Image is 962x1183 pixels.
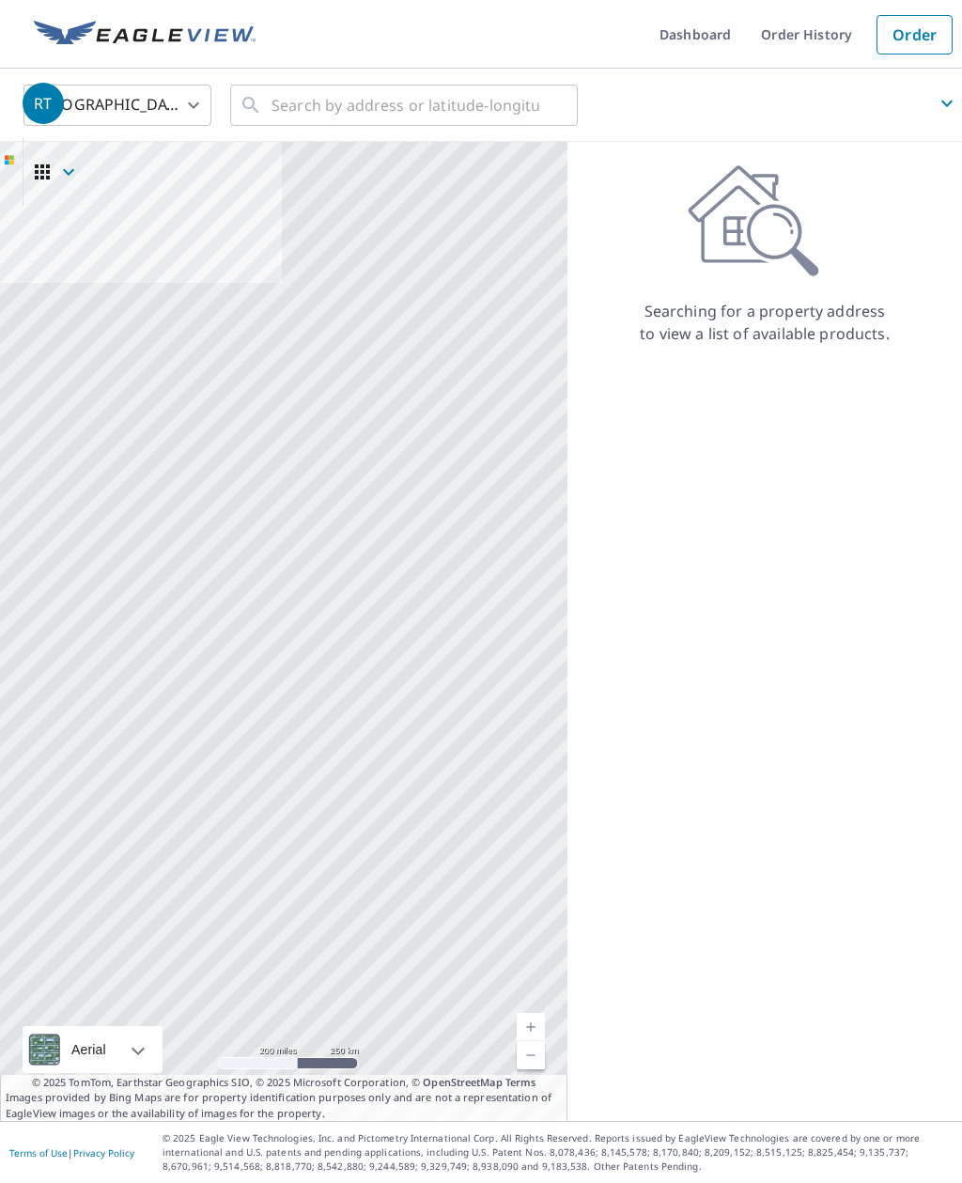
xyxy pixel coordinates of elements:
[505,1075,536,1089] a: Terms
[517,1041,545,1069] a: Current Level 5, Zoom Out
[23,1026,163,1073] div: Aerial
[34,21,256,49] img: EV Logo
[23,69,962,137] button: RT
[517,1013,545,1041] a: Current Level 5, Zoom In
[877,15,953,54] a: Order
[9,1146,68,1160] a: Terms of Use
[163,1131,953,1174] p: © 2025 Eagle View Technologies, Inc. and Pictometry International Corp. All Rights Reserved. Repo...
[9,1147,134,1159] p: |
[423,1075,502,1089] a: OpenStreetMap
[66,1026,112,1073] div: Aerial
[639,300,891,345] p: Searching for a property address to view a list of available products.
[73,1146,134,1160] a: Privacy Policy
[32,1075,536,1091] span: © 2025 TomTom, Earthstar Geographics SIO, © 2025 Microsoft Corporation, ©
[23,83,64,124] div: RT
